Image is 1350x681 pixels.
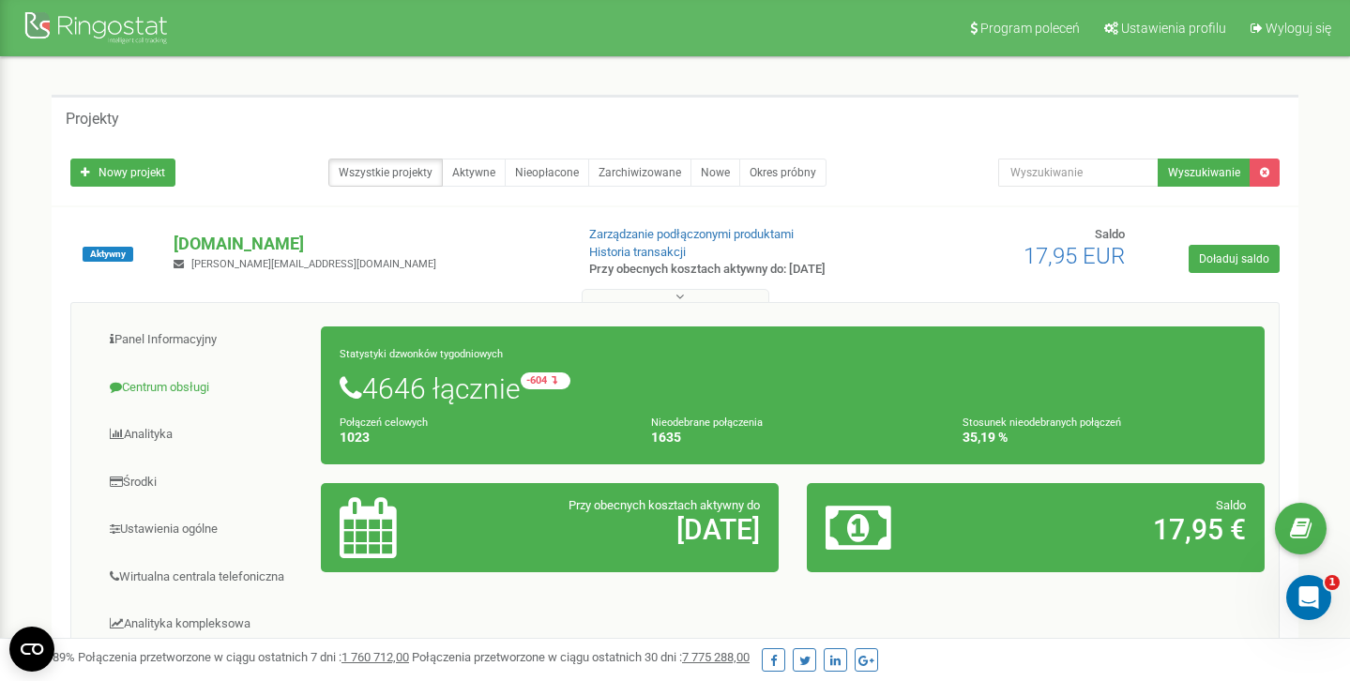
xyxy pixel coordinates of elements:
[66,111,119,128] h5: Projekty
[85,554,322,600] a: Wirtualna centrala telefoniczna
[85,365,322,411] a: Centrum obsługi
[442,159,506,187] a: Aktywne
[1266,21,1331,36] span: Wyloguj się
[505,159,589,187] a: Nieopłacone
[963,431,1246,445] h4: 35,19 %
[1325,575,1340,590] span: 1
[739,159,827,187] a: Okres próbny
[589,227,794,241] a: Zarządzanie podłączonymi produktami
[1189,245,1280,273] a: Doładuj saldo
[328,159,443,187] a: Wszystkie projekty
[9,627,54,672] button: Open CMP widget
[975,514,1246,545] h2: 17,95 €
[340,372,1246,404] h1: 4646 łącznie
[521,372,570,389] small: -604
[1286,575,1331,620] iframe: Intercom live chat
[174,232,558,256] p: [DOMAIN_NAME]
[651,416,763,429] small: Nieodebrane połączenia
[340,431,623,445] h4: 1023
[589,245,686,259] a: Historia transakcji
[1095,227,1125,241] span: Saldo
[589,261,871,279] p: Przy obecnych kosztach aktywny do: [DATE]
[85,601,322,647] a: Analityka kompleksowa
[998,159,1159,187] input: Wyszukiwanie
[651,431,934,445] h4: 1635
[83,247,133,262] span: Aktywny
[85,460,322,506] a: Środki
[588,159,691,187] a: Zarchiwizowane
[85,317,322,363] a: Panel Informacyjny
[85,507,322,552] a: Ustawienia ogólne
[963,416,1121,429] small: Stosunek nieodebranych połączeń
[340,348,503,360] small: Statystyki dzwonków tygodniowych
[1024,243,1125,269] span: 17,95 EUR
[341,650,409,664] u: 1 760 712,00
[690,159,740,187] a: Nowe
[85,412,322,458] a: Analityka
[191,258,436,270] span: [PERSON_NAME][EMAIL_ADDRESS][DOMAIN_NAME]
[1158,159,1251,187] button: Wyszukiwanie
[70,159,175,187] a: Nowy projekt
[682,650,750,664] u: 7 775 288,00
[340,416,428,429] small: Połączeń celowych
[78,650,409,664] span: Połączenia przetworzone w ciągu ostatnich 7 dni :
[412,650,750,664] span: Połączenia przetworzone w ciągu ostatnich 30 dni :
[1216,498,1246,512] span: Saldo
[1121,21,1226,36] span: Ustawienia profilu
[490,514,761,545] h2: [DATE]
[569,498,760,512] span: Przy obecnych kosztach aktywny do
[980,21,1080,36] span: Program poleceń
